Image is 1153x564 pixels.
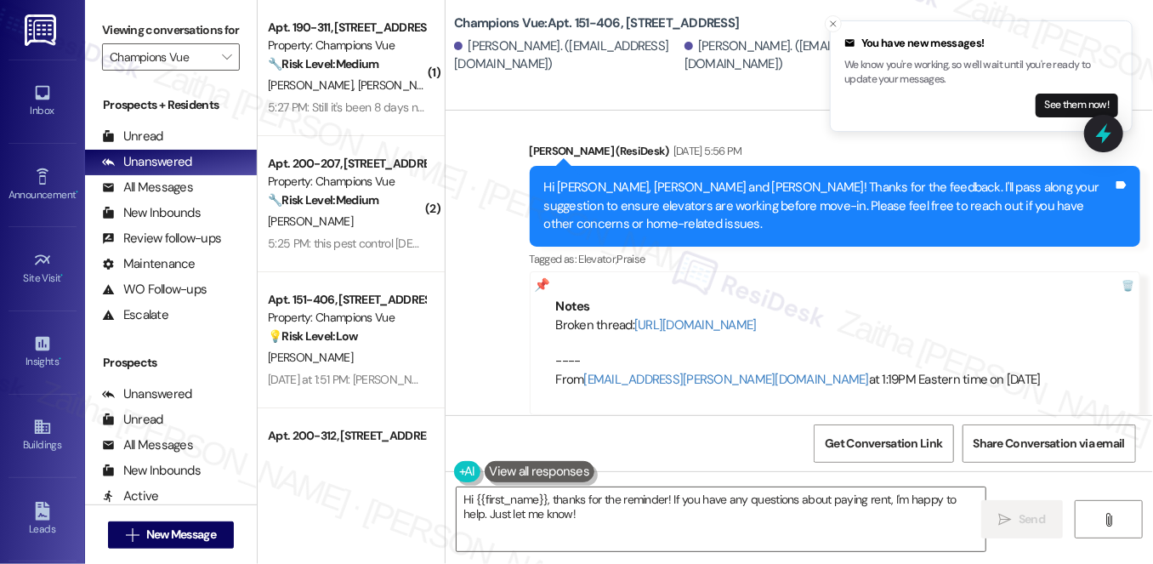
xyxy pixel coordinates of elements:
[61,270,64,282] span: •
[981,500,1064,538] button: Send
[268,155,425,173] div: Apt. 200-207, [STREET_ADDRESS]
[102,462,201,480] div: New Inbounds
[102,385,192,403] div: Unanswered
[999,513,1012,527] i: 
[634,316,757,333] a: [URL][DOMAIN_NAME]
[358,77,443,93] span: [PERSON_NAME]
[556,316,1114,390] div: Broken thread: ---- From at 1:19PM Eastern time on [DATE]
[102,128,163,145] div: Unread
[59,353,61,365] span: •
[146,526,216,544] span: New Message
[669,142,742,160] div: [DATE] 5:56 PM
[102,179,193,197] div: All Messages
[102,17,240,43] label: Viewing conversations for
[814,424,953,463] button: Get Conversation Link
[268,427,425,445] div: Apt. 200-312, [STREET_ADDRESS]
[617,252,645,266] span: Praise
[268,19,425,37] div: Apt. 190-311, [STREET_ADDRESS]
[102,436,193,454] div: All Messages
[102,153,192,171] div: Unanswered
[268,173,425,191] div: Property: Champions Vue
[85,354,257,372] div: Prospects
[1036,94,1118,117] button: See them now!
[102,281,207,299] div: WO Follow-ups
[9,329,77,375] a: Insights •
[844,35,1118,52] div: You have new messages!
[268,214,353,229] span: [PERSON_NAME]
[108,521,234,549] button: New Message
[76,186,78,198] span: •
[9,246,77,292] a: Site Visit •
[268,56,378,71] strong: 🔧 Risk Level: Medium
[126,528,139,542] i: 
[844,58,1118,88] p: We know you're working, so we'll wait until you're ready to update your messages.
[974,435,1125,453] span: Share Conversation via email
[268,328,358,344] strong: 💡 Risk Level: Low
[556,298,590,315] b: Notes
[9,78,77,124] a: Inbox
[102,306,168,324] div: Escalate
[102,487,159,505] div: Active
[825,435,942,453] span: Get Conversation Link
[85,96,257,114] div: Prospects + Residents
[102,411,163,429] div: Unread
[102,255,196,273] div: Maintenance
[268,350,353,365] span: [PERSON_NAME]
[1019,510,1045,528] span: Send
[584,371,869,388] a: [EMAIL_ADDRESS][PERSON_NAME][DOMAIN_NAME]
[578,252,616,266] span: Elevator ,
[268,100,433,115] div: 5:27 PM: Still it's been 8 days now
[102,230,221,248] div: Review follow-ups
[102,204,201,222] div: New Inbounds
[454,37,680,74] div: [PERSON_NAME]. ([EMAIL_ADDRESS][DOMAIN_NAME])
[268,236,630,251] div: 5:25 PM: this pest control [DEMOGRAPHIC_DATA] does not do a good job
[268,309,425,327] div: Property: Champions Vue
[268,372,635,387] div: [DATE] at 1:51 PM: [PERSON_NAME], no puedo escrib. Sent from MY ROGUE
[825,15,842,32] button: Close toast
[268,291,425,309] div: Apt. 151-406, [STREET_ADDRESS]
[268,77,358,93] span: [PERSON_NAME]
[454,14,739,32] b: Champions Vue: Apt. 151-406, [STREET_ADDRESS]
[9,497,77,543] a: Leads
[530,142,1140,166] div: [PERSON_NAME] (ResiDesk)
[544,179,1113,233] div: Hi [PERSON_NAME], [PERSON_NAME] and [PERSON_NAME]! Thanks for the feedback. I'll pass along your ...
[530,247,1140,271] div: Tagged as:
[222,50,231,64] i: 
[684,37,911,74] div: [PERSON_NAME]. ([EMAIL_ADDRESS][DOMAIN_NAME])
[268,37,425,54] div: Property: Champions Vue
[268,192,378,208] strong: 🔧 Risk Level: Medium
[110,43,213,71] input: All communities
[1102,513,1115,527] i: 
[9,413,77,459] a: Buildings
[25,14,60,46] img: ResiDesk Logo
[963,424,1136,463] button: Share Conversation via email
[457,487,985,551] textarea: Hi {{first_name}}, thanks for the reminder! If you have any questions about paying rent, I'm happ...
